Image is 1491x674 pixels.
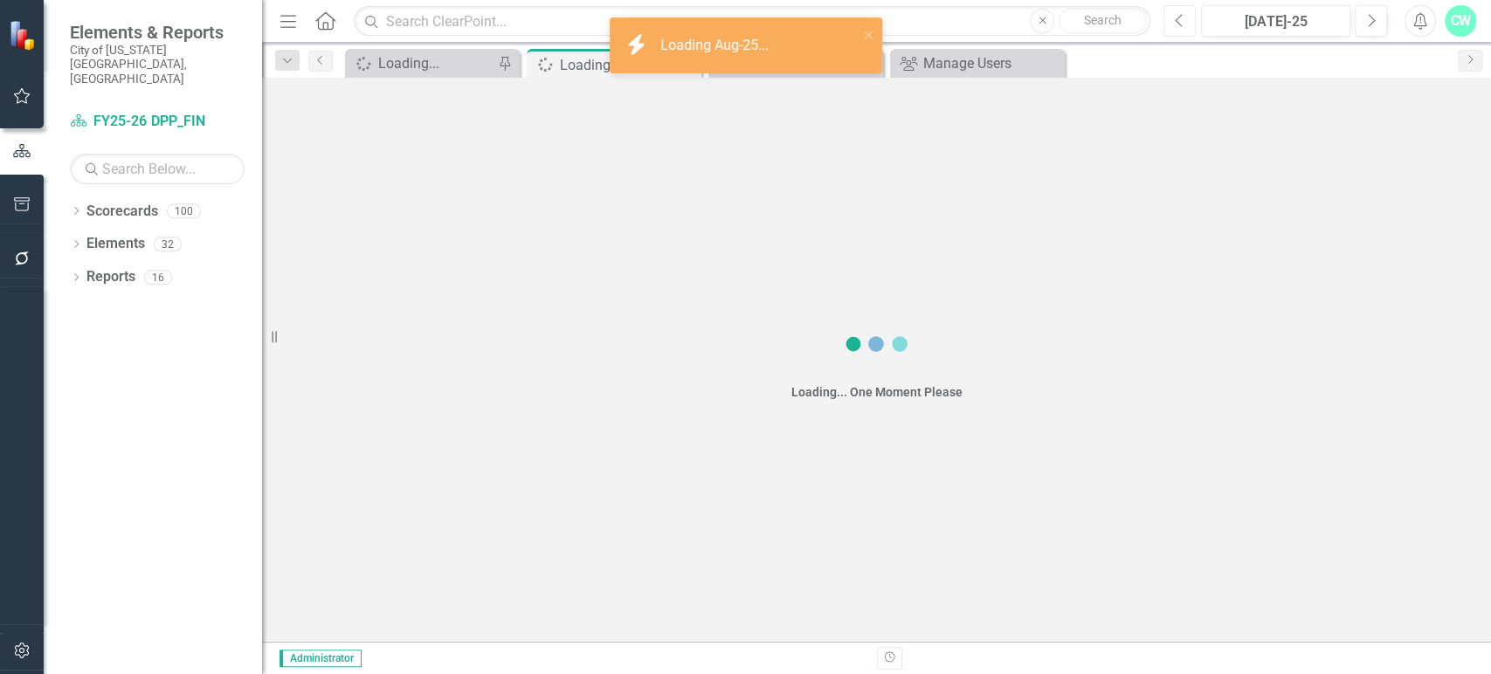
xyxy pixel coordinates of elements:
small: City of [US_STATE][GEOGRAPHIC_DATA], [GEOGRAPHIC_DATA] [70,43,245,86]
input: Search Below... [70,154,245,184]
div: Loading... One Moment Please [791,383,963,401]
div: 100 [167,203,201,218]
a: Manage Users [894,52,1060,74]
a: Reports [86,267,135,287]
button: Search [1059,9,1146,33]
img: ClearPoint Strategy [9,20,39,51]
span: Search [1084,13,1122,27]
div: Manage Users [923,52,1060,74]
button: close [863,24,875,45]
div: [DATE]-25 [1207,11,1344,32]
div: Loading... [560,54,697,76]
a: Loading... [349,52,494,74]
span: Administrator [280,650,362,667]
div: 32 [154,237,182,251]
div: 16 [144,270,172,285]
a: Elements [86,234,145,254]
span: Elements & Reports [70,22,245,43]
div: Loading... [378,52,494,74]
button: CW [1445,5,1476,37]
a: Scorecards [86,202,158,222]
button: [DATE]-25 [1201,5,1350,37]
a: FY25-26 DPP_FIN [70,112,245,132]
input: Search ClearPoint... [354,6,1150,37]
div: Loading Aug-25... [660,36,773,56]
